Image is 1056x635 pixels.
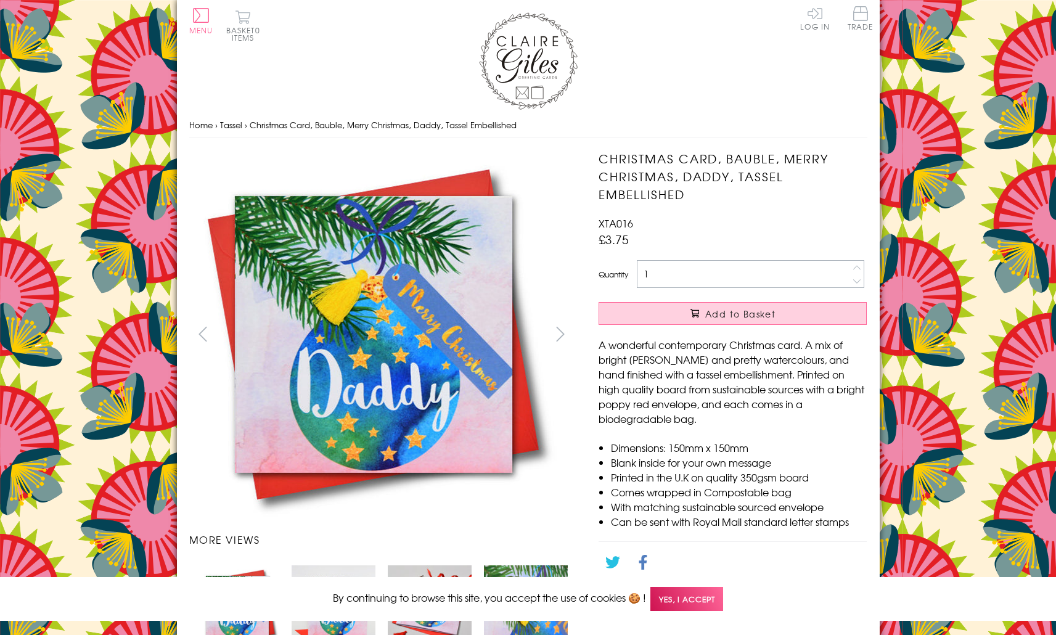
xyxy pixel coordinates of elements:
button: next [546,320,574,348]
span: £3.75 [599,231,629,248]
span: Add to Basket [705,308,776,320]
li: Blank inside for your own message [611,455,867,470]
nav: breadcrumbs [189,113,867,138]
li: Dimensions: 150mm x 150mm [611,440,867,455]
span: XTA016 [599,216,633,231]
a: Tassel [220,119,242,131]
a: Trade [848,6,874,33]
li: Comes wrapped in Compostable bag [611,485,867,499]
span: Yes, I accept [650,587,723,611]
h3: More views [189,532,575,547]
button: Add to Basket [599,302,867,325]
a: Log In [800,6,830,30]
span: 0 items [232,25,260,43]
p: A wonderful contemporary Christmas card. A mix of bright [PERSON_NAME] and pretty watercolours, a... [599,337,867,426]
li: Can be sent with Royal Mail standard letter stamps [611,514,867,529]
span: › [245,119,247,131]
button: prev [189,320,217,348]
img: Claire Giles Greetings Cards [479,12,578,110]
label: Quantity [599,269,628,280]
li: Printed in the U.K on quality 350gsm board [611,470,867,485]
li: With matching sustainable sourced envelope [611,499,867,514]
span: Trade [848,6,874,30]
span: Christmas Card, Bauble, Merry Christmas, Daddy, Tassel Embellished [250,119,517,131]
span: Menu [189,25,213,36]
button: Menu [189,8,213,34]
span: › [215,119,218,131]
button: Basket0 items [226,10,260,41]
a: Home [189,119,213,131]
h1: Christmas Card, Bauble, Merry Christmas, Daddy, Tassel Embellished [599,150,867,203]
img: Christmas Card, Bauble, Merry Christmas, Daddy, Tassel Embellished [189,150,559,519]
img: Christmas Card, Bauble, Merry Christmas, Daddy, Tassel Embellished [574,150,944,520]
